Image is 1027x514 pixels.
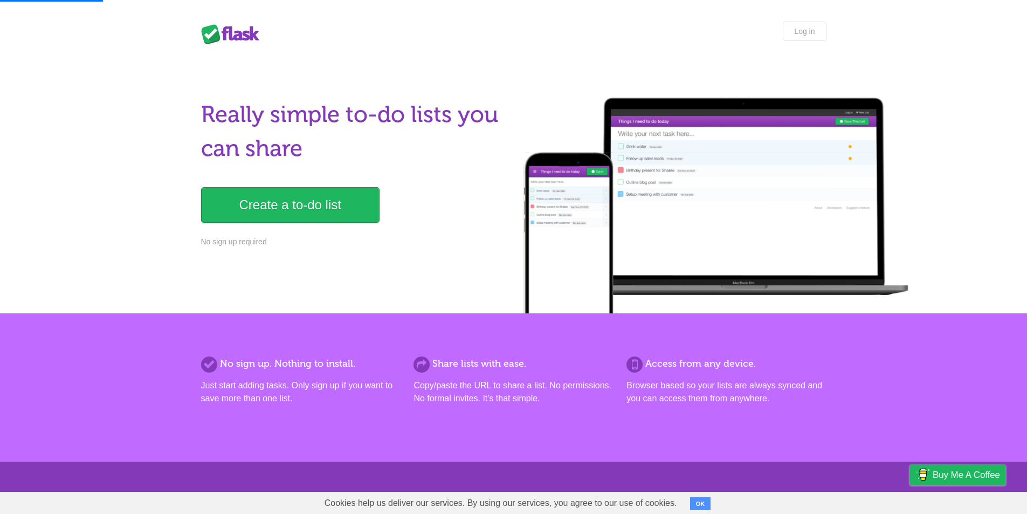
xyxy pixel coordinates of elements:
[626,357,826,371] h2: Access from any device.
[413,379,613,405] p: Copy/paste the URL to share a list. No permissions. No formal invites. It's that simple.
[626,379,826,405] p: Browser based so your lists are always synced and you can access them from anywhere.
[910,465,1005,485] a: Buy me a coffee
[413,357,613,371] h2: Share lists with ease.
[201,357,401,371] h2: No sign up. Nothing to install.
[783,22,826,41] a: Log in
[201,187,380,223] a: Create a to-do list
[314,492,688,514] span: Cookies help us deliver our services. By using our services, you agree to our use of cookies.
[201,98,507,166] h1: Really simple to-do lists you can share
[201,24,266,44] div: Flask Lists
[690,497,711,510] button: OK
[201,379,401,405] p: Just start adding tasks. Only sign up if you want to save more than one list.
[933,465,1000,484] span: Buy me a coffee
[201,236,507,248] p: No sign up required
[915,465,930,484] img: Buy me a coffee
